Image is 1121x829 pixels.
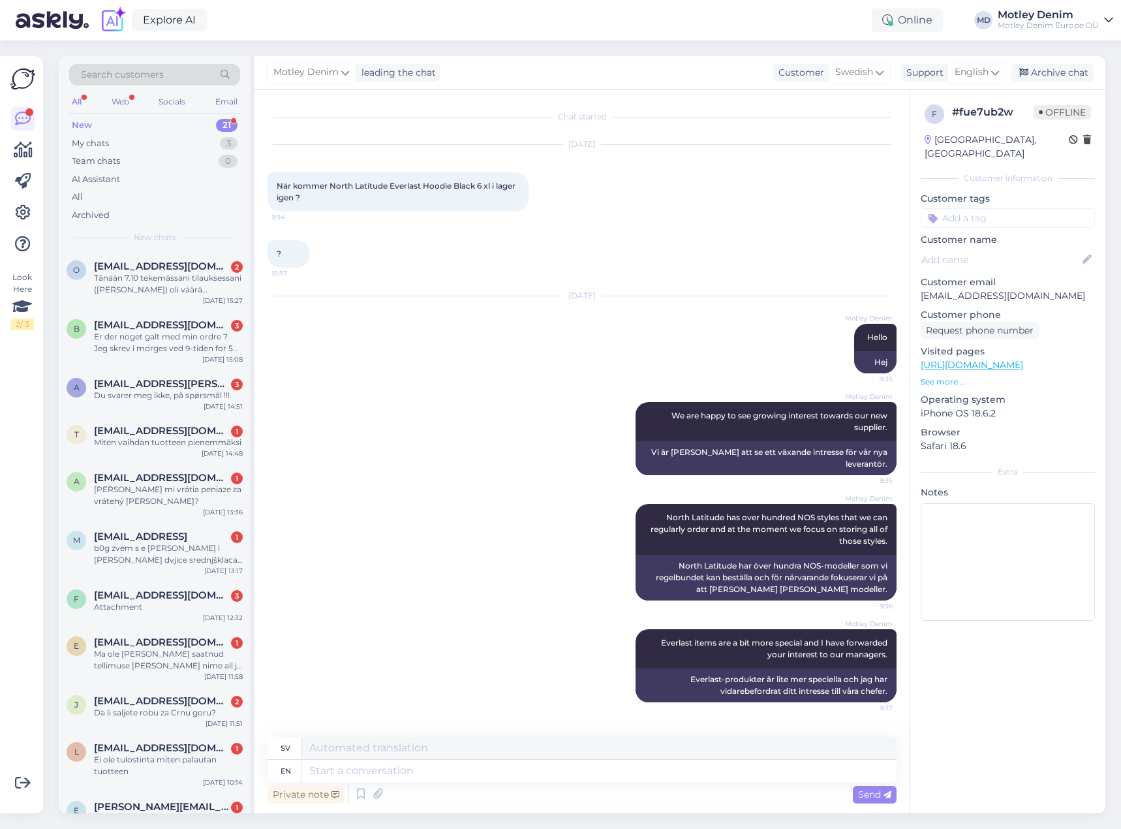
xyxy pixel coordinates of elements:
input: Add a tag [921,208,1095,228]
span: 9:37 [844,703,893,713]
div: Attachment [94,601,243,613]
a: [URL][DOMAIN_NAME] [921,359,1023,371]
div: [DATE] 12:32 [203,613,243,623]
div: Extra [921,466,1095,478]
span: mir0.barisic1122@gmail.c0m [94,531,187,542]
div: [DATE] 11:58 [204,672,243,681]
div: Team chats [72,155,120,168]
a: Explore AI [132,9,207,31]
span: a [74,477,80,486]
p: Notes [921,486,1095,499]
div: # fue7ub2w [952,104,1034,120]
span: B [74,324,80,334]
span: e [74,641,79,651]
span: 9:35 [844,476,893,486]
span: lillman.hasse1968@gmail.com [94,742,230,754]
div: 3 [220,137,238,150]
div: 3 [231,379,243,390]
span: Everlast items are a bit more special and I have forwarded your interest to our managers. [661,638,889,659]
div: 2 [231,696,243,708]
span: 9:36 [844,601,893,611]
div: [DATE] [268,290,897,302]
p: Visited pages [921,345,1095,358]
span: 15:57 [271,268,320,278]
div: 3 [231,590,243,602]
div: 2 [231,261,243,273]
div: Motley Denim [998,10,1099,20]
div: Da li saljete robu za Crnu goru? [94,707,243,719]
span: T [74,430,79,439]
span: eeelmaa@gmail.com [94,636,230,648]
span: Motley Denim [273,65,339,80]
img: Askly Logo [10,67,35,91]
p: Customer tags [921,192,1095,206]
div: Private note [268,786,345,804]
div: North Latitude har över hundra NOS-modeller som vi regelbundet kan beställa och för närvarande fo... [636,555,897,601]
div: [DATE] 13:36 [203,507,243,517]
span: Motley Denim [844,392,893,401]
span: l [74,747,79,757]
div: 1 [231,531,243,543]
div: Ma ole [PERSON_NAME] saatnud tellimuse [PERSON_NAME] nime all ja te [PERSON_NAME] [PERSON_NAME] a... [94,648,243,672]
span: asden@azet.sk [94,472,230,484]
div: My chats [72,137,109,150]
p: Safari 18.6 [921,439,1095,453]
div: leading the chat [356,66,436,80]
div: Socials [156,93,188,110]
span: Tonylahdeaho990@gmail.com [94,425,230,437]
span: Blueeyes@zeaweb.dk [94,319,230,331]
p: [EMAIL_ADDRESS][DOMAIN_NAME] [921,289,1095,303]
span: English [955,65,989,80]
span: o [73,265,80,275]
a: Motley DenimMotley Denim Europe OÜ [998,10,1113,31]
p: Customer name [921,233,1095,247]
div: Everlast-produkter är lite mer speciella och jag har vidarebefordrat ditt intresse till våra chefer. [636,668,897,702]
div: 3 [231,320,243,332]
p: See more ... [921,376,1095,388]
span: J [74,700,78,710]
span: a [74,383,80,392]
div: Customer information [921,172,1095,184]
div: [PERSON_NAME] mi vrátia peniaze za vrátený [PERSON_NAME]? [94,484,243,507]
div: AI Assistant [72,173,120,186]
div: Motley Denim Europe OÜ [998,20,1099,31]
div: [DATE] 15:08 [202,354,243,364]
div: All [72,191,83,204]
div: Support [901,66,944,80]
span: North Latitude has over hundred NOS styles that we can regularly order and at the moment we focus... [651,512,889,546]
div: Web [109,93,132,110]
div: Request phone number [921,322,1039,339]
span: f [932,109,937,119]
span: oksmaju@gmail.com [94,260,230,272]
div: 1 [231,743,243,755]
div: Miten vaihdan tuotteen pienemmäksi [94,437,243,448]
div: Er der noget galt med min ordre ? Jeg skrev i morges ved 9-tiden for 5 timer siden og har intet h... [94,331,243,354]
span: We are happy to see growing interest towards our new supplier. [671,411,889,432]
span: Send [858,789,891,800]
span: fontaneriasolsona@gmail.com [94,589,230,601]
span: Offline [1034,105,1091,119]
div: All [69,93,84,110]
span: 9:35 [844,374,893,384]
span: ? [277,249,281,258]
div: Archive chat [1011,64,1094,82]
div: Tänään 7.10 tekemässäni tilauksessani ([PERSON_NAME]) oli väärä sähköpostiosoite [EMAIL_ADDRESS][... [94,272,243,296]
div: [GEOGRAPHIC_DATA], [GEOGRAPHIC_DATA] [925,133,1069,161]
div: sv [281,737,290,759]
span: Eva.makikyro@telia.com [94,801,230,813]
div: Chat started [268,111,897,123]
span: m [73,535,80,545]
div: New [72,119,92,132]
p: iPhone OS 18.6.2 [921,407,1095,420]
div: Vi är [PERSON_NAME] att se ett växande intresse för vår nya leverantör. [636,441,897,475]
div: 1 [231,426,243,437]
span: Hello [867,332,887,342]
span: E [74,806,79,815]
span: Motley Denim [844,493,893,503]
div: en [281,760,291,782]
div: Look Here [10,272,34,330]
div: [DATE] 15:27 [203,296,243,305]
div: Customer [773,66,824,80]
div: 2 / 3 [10,319,34,330]
img: explore-ai [99,7,127,34]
